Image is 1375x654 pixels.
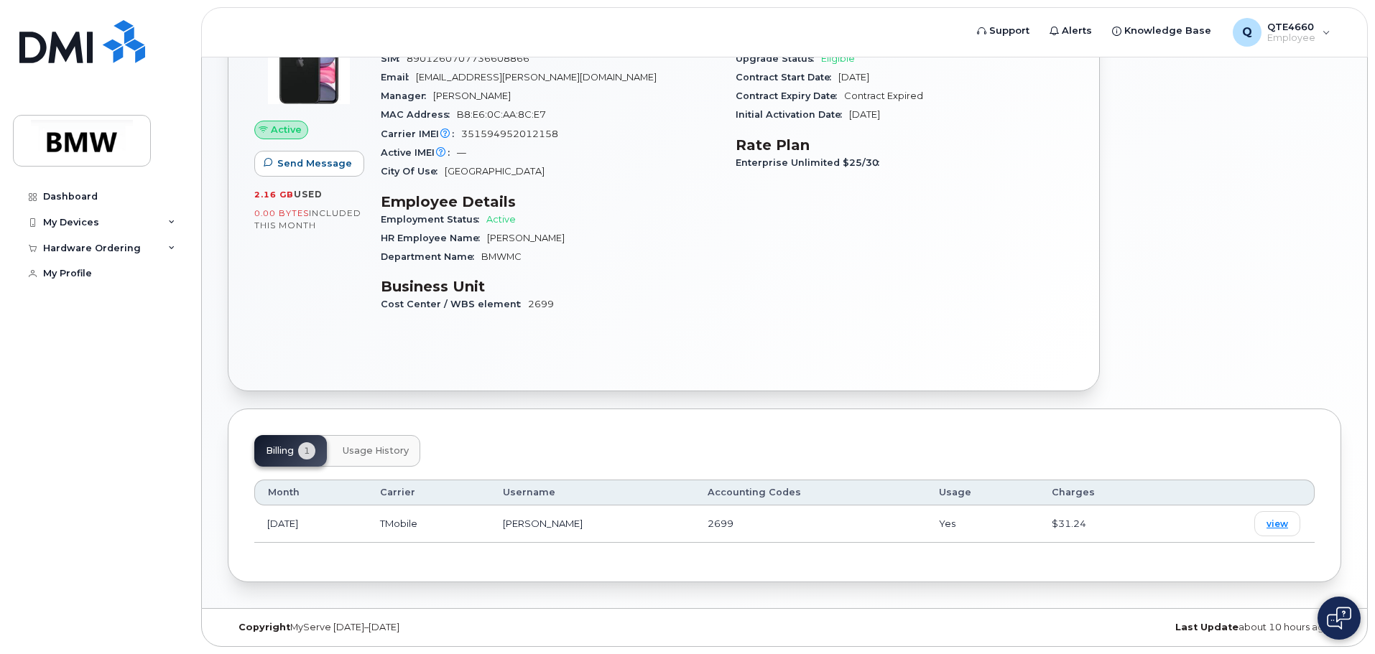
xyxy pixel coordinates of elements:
span: Employment Status [381,214,486,225]
span: [PERSON_NAME] [487,233,565,243]
span: QTE4660 [1267,21,1315,32]
span: Enterprise Unlimited $25/30 [736,157,886,168]
span: Manager [381,90,433,101]
span: BMWMC [481,251,522,262]
th: Username [490,480,695,505]
span: Active [271,123,302,136]
span: City Of Use [381,166,445,177]
div: $31.24 [1052,517,1159,531]
th: Charges [1039,480,1172,505]
a: Alerts [1040,17,1102,45]
button: Send Message [254,151,364,177]
td: [DATE] [254,505,367,543]
td: Yes [926,505,1039,543]
td: TMobile [367,505,490,543]
span: HR Employee Name [381,233,487,243]
span: SIM [381,53,407,64]
td: [PERSON_NAME] [490,505,695,543]
span: Send Message [277,157,352,170]
h3: Employee Details [381,193,718,210]
span: [GEOGRAPHIC_DATA] [445,166,545,177]
span: Knowledge Base [1124,24,1211,38]
th: Month [254,480,367,505]
span: Carrier IMEI [381,129,461,139]
span: Cost Center / WBS element [381,299,528,309]
span: used [294,189,323,200]
span: 8901260707736608866 [407,53,529,64]
span: [DATE] [838,72,869,83]
span: 351594952012158 [461,129,558,139]
span: Q [1242,24,1252,41]
span: [EMAIL_ADDRESS][PERSON_NAME][DOMAIN_NAME] [416,72,657,83]
img: Open chat [1327,607,1351,630]
span: Eligible [821,53,855,64]
span: 2699 [528,299,554,309]
span: Upgrade Status [736,53,821,64]
th: Carrier [367,480,490,505]
th: Accounting Codes [695,480,926,505]
span: Usage History [343,445,409,457]
strong: Last Update [1175,622,1239,632]
span: Contract Expiry Date [736,90,844,101]
th: Usage [926,480,1039,505]
span: view [1267,518,1288,531]
strong: Copyright [239,622,290,632]
a: view [1254,511,1300,536]
span: Contract Start Date [736,72,838,83]
span: Contract Expired [844,90,923,101]
h3: Rate Plan [736,136,1073,154]
span: 2699 [708,518,733,529]
span: B8:E6:0C:AA:8C:E7 [457,109,546,120]
div: MyServe [DATE]–[DATE] [228,622,599,633]
div: QTE4660 [1223,18,1341,47]
span: Email [381,72,416,83]
span: Active [486,214,516,225]
h3: Business Unit [381,278,718,295]
span: Department Name [381,251,481,262]
span: 2.16 GB [254,190,294,200]
span: Alerts [1062,24,1092,38]
img: iPhone_11.jpg [266,20,352,106]
span: Support [989,24,1029,38]
span: Active IMEI [381,147,457,158]
span: 0.00 Bytes [254,208,309,218]
span: [DATE] [849,109,880,120]
span: — [457,147,466,158]
a: Support [967,17,1040,45]
span: Initial Activation Date [736,109,849,120]
span: Employee [1267,32,1315,44]
a: Knowledge Base [1102,17,1221,45]
span: [PERSON_NAME] [433,90,511,101]
div: about 10 hours ago [970,622,1341,633]
span: MAC Address [381,109,457,120]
